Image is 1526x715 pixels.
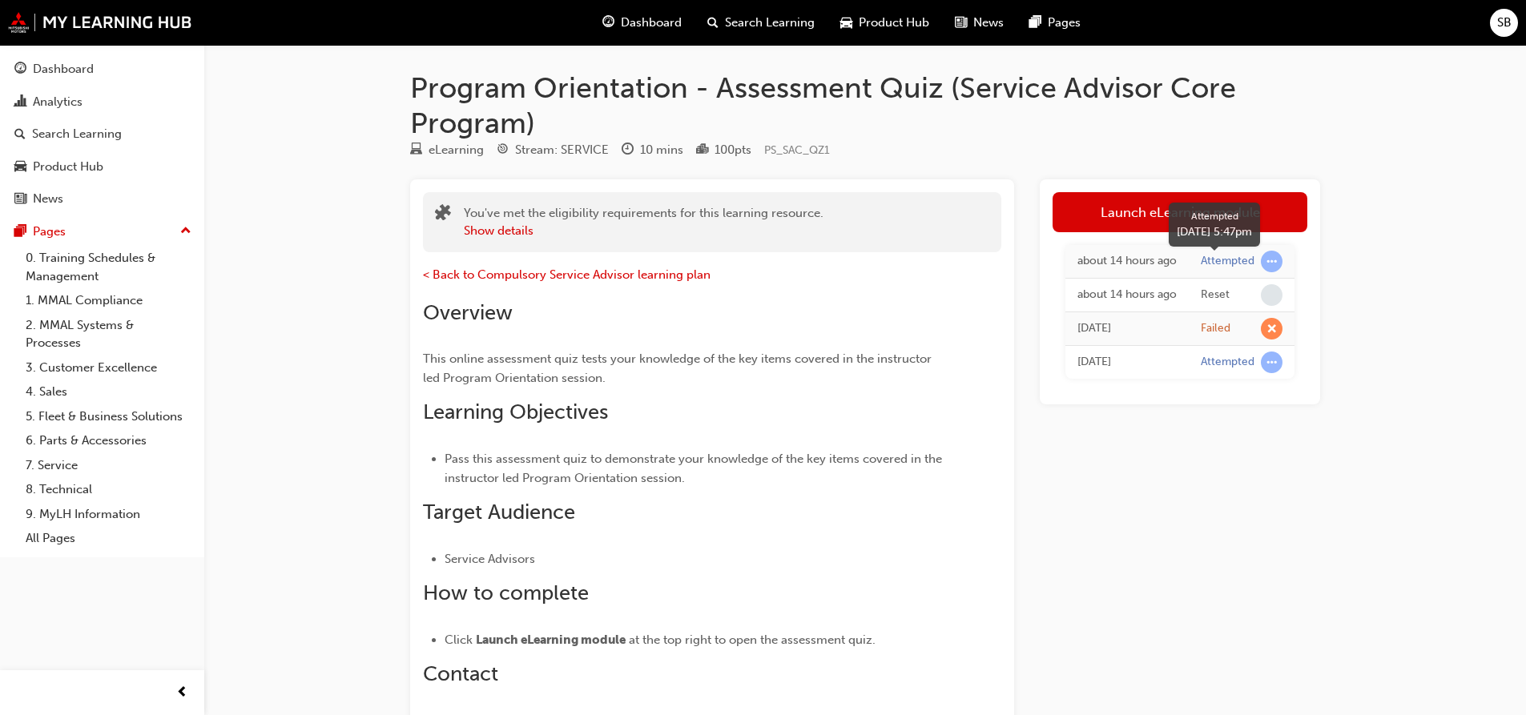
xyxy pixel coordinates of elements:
span: SB [1497,14,1512,32]
a: pages-iconPages [1017,6,1093,39]
span: Overview [423,300,513,325]
a: 7. Service [19,453,198,478]
h1: Program Orientation - Assessment Quiz (Service Advisor Core Program) [410,70,1320,140]
span: search-icon [14,127,26,142]
a: 0. Training Schedules & Management [19,246,198,288]
a: News [6,184,198,214]
button: DashboardAnalyticsSearch LearningProduct HubNews [6,51,198,217]
div: Failed [1201,321,1230,336]
div: Attempted [1201,254,1254,269]
div: Stream: SERVICE [515,141,609,159]
div: Tue Aug 26 2025 17:47:32 GMT+0930 (Australian Central Standard Time) [1077,252,1177,271]
span: learningRecordVerb_ATTEMPT-icon [1261,351,1282,373]
div: Reset [1201,287,1230,303]
span: Target Audience [423,500,575,524]
a: All Pages [19,526,198,551]
div: 100 pts [715,141,751,159]
span: Product Hub [859,14,929,32]
button: SB [1490,9,1518,37]
span: learningResourceType_ELEARNING-icon [410,143,422,158]
div: [DATE] 5:47pm [1177,223,1252,240]
div: Wed Aug 20 2025 09:47:47 GMT+0930 (Australian Central Standard Time) [1077,319,1177,338]
span: Click [445,633,473,647]
span: Pages [1048,14,1081,32]
div: 10 mins [640,141,683,159]
a: search-iconSearch Learning [695,6,827,39]
div: Search Learning [32,125,122,143]
a: Product Hub [6,152,198,182]
span: learningRecordVerb_NONE-icon [1261,284,1282,306]
a: 1. MMAL Compliance [19,288,198,313]
div: eLearning [429,141,484,159]
span: Service Advisors [445,552,535,566]
span: Dashboard [621,14,682,32]
div: Attempted [1177,209,1252,223]
span: news-icon [14,192,26,207]
span: How to complete [423,580,589,605]
a: Dashboard [6,54,198,84]
a: Launch eLearning module [1053,192,1307,232]
span: Learning resource code [764,143,830,157]
span: car-icon [840,13,852,33]
a: 5. Fleet & Business Solutions [19,404,198,429]
button: Pages [6,217,198,247]
span: Contact [423,661,498,686]
a: 8. Technical [19,477,198,502]
span: guage-icon [602,13,614,33]
a: news-iconNews [942,6,1017,39]
a: Search Learning [6,119,198,149]
span: Learning Objectives [423,400,608,424]
a: Analytics [6,87,198,117]
img: mmal [8,12,192,33]
a: 3. Customer Excellence [19,355,198,380]
div: Analytics [33,93,83,111]
div: You've met the eligibility requirements for this learning resource. [464,204,823,240]
div: Product Hub [33,158,103,176]
div: Dashboard [33,60,94,78]
span: learningRecordVerb_FAIL-icon [1261,318,1282,339]
div: Attempted [1201,355,1254,370]
span: clock-icon [622,143,634,158]
span: car-icon [14,160,26,175]
span: at the top right to open the assessment quiz. [629,633,876,647]
span: news-icon [955,13,967,33]
span: puzzle-icon [435,206,451,224]
span: Launch eLearning module [476,633,626,647]
div: Points [696,140,751,160]
span: pages-icon [14,225,26,239]
div: Type [410,140,484,160]
a: car-iconProduct Hub [827,6,942,39]
span: Pass this assessment quiz to demonstrate your knowledge of the key items covered in the instructo... [445,452,945,485]
span: learningRecordVerb_ATTEMPT-icon [1261,251,1282,272]
span: This online assessment quiz tests your knowledge of the key items covered in the instructor led P... [423,351,935,385]
a: < Back to Compulsory Service Advisor learning plan [423,267,711,282]
a: 2. MMAL Systems & Processes [19,313,198,355]
div: Duration [622,140,683,160]
span: target-icon [497,143,509,158]
button: Show details [464,222,533,240]
a: guage-iconDashboard [590,6,695,39]
span: chart-icon [14,95,26,110]
span: prev-icon [176,683,188,703]
span: search-icon [707,13,719,33]
a: 6. Parts & Accessories [19,428,198,453]
span: podium-icon [696,143,708,158]
div: Wed Aug 20 2025 09:37:06 GMT+0930 (Australian Central Standard Time) [1077,353,1177,372]
a: 4. Sales [19,380,198,404]
span: guage-icon [14,62,26,77]
div: Pages [33,223,66,241]
span: News [973,14,1004,32]
a: 9. MyLH Information [19,502,198,527]
span: pages-icon [1029,13,1041,33]
div: Tue Aug 26 2025 17:47:30 GMT+0930 (Australian Central Standard Time) [1077,286,1177,304]
div: News [33,190,63,208]
div: Stream [497,140,609,160]
span: Search Learning [725,14,815,32]
span: up-icon [180,221,191,242]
